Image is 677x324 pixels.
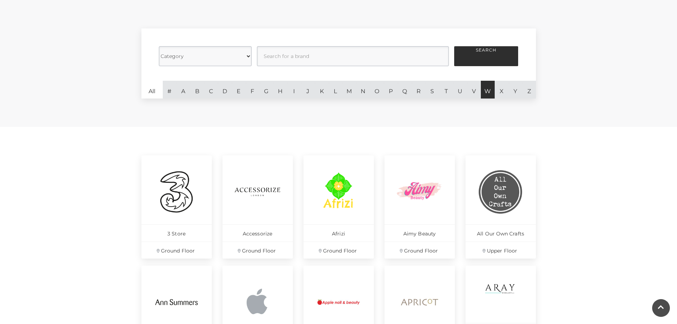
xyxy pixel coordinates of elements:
a: All [141,81,163,99]
p: Ground Floor [303,241,374,259]
a: U [453,81,467,99]
a: M [342,81,356,99]
a: R [412,81,425,99]
a: V [467,81,481,99]
p: Ground Floor [222,241,293,259]
a: C [204,81,218,99]
p: Aimy Beauty [385,224,455,241]
a: K [315,81,329,99]
a: L [329,81,343,99]
p: All Our Own Crafts [466,224,536,241]
a: # [163,81,177,99]
a: All Our Own Crafts Upper Floor [466,155,536,259]
p: 3 Store [141,224,212,241]
a: T [439,81,453,99]
a: B [190,81,204,99]
a: G [259,81,273,99]
a: A [176,81,190,99]
a: P [384,81,398,99]
a: 3 Store Ground Floor [141,155,212,259]
p: Upper Floor [466,241,536,259]
a: H [273,81,287,99]
p: Accessorize [222,224,293,241]
p: Afrizi [303,224,374,241]
a: S [425,81,439,99]
a: Aimy Beauty Ground Floor [385,155,455,259]
a: O [370,81,384,99]
a: Q [398,81,412,99]
a: Z [522,81,536,99]
a: Accessorize Ground Floor [222,155,293,259]
a: F [246,81,259,99]
input: Search for a brand [257,46,449,66]
p: Ground Floor [385,241,455,259]
a: X [495,81,509,99]
a: I [287,81,301,99]
a: N [356,81,370,99]
a: E [232,81,246,99]
a: Y [509,81,522,99]
button: Search [454,46,518,66]
p: Ground Floor [141,241,212,259]
a: Afrizi Ground Floor [303,155,374,259]
a: W [481,81,495,99]
a: D [218,81,232,99]
a: J [301,81,315,99]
